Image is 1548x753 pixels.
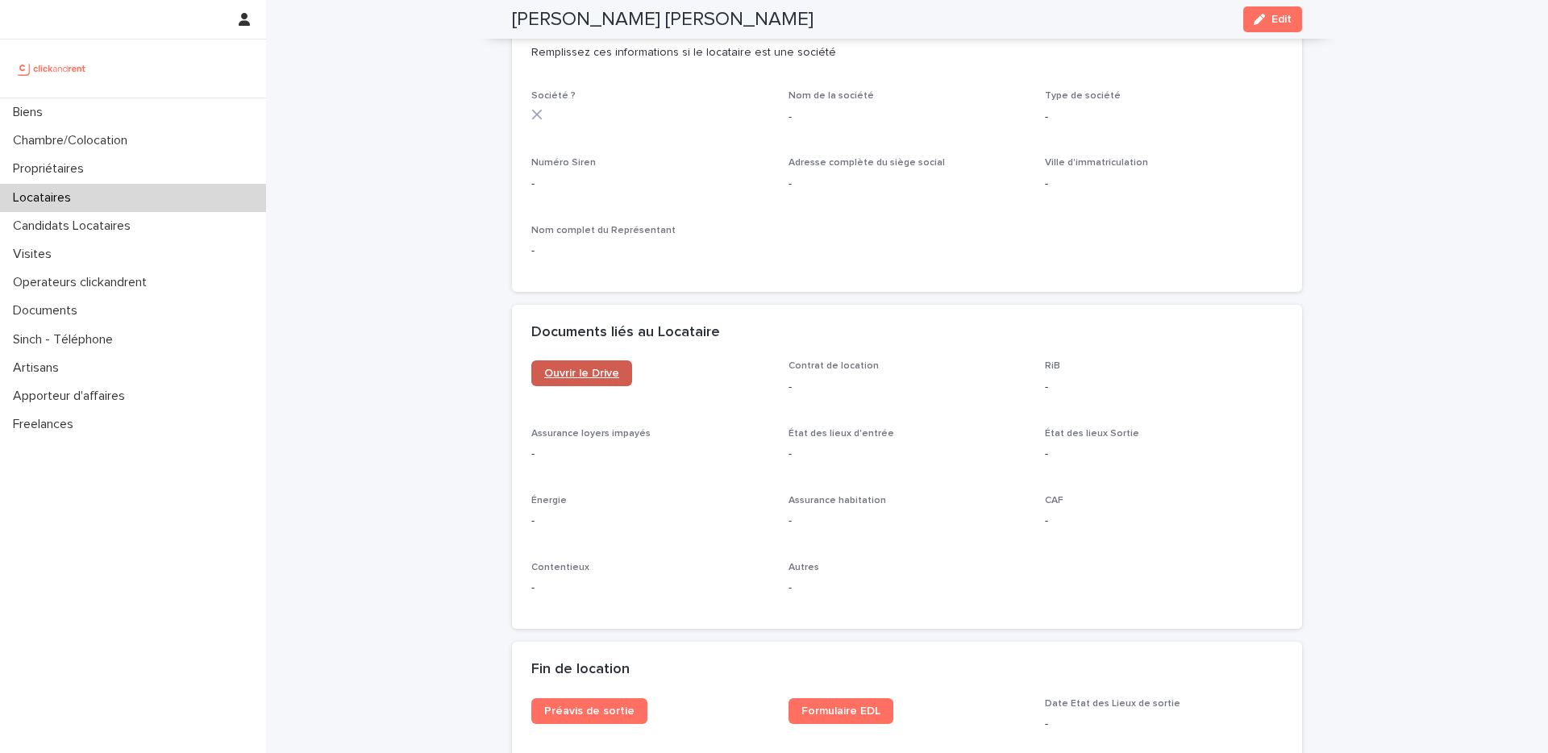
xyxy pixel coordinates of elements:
a: Formulaire EDL [789,698,893,724]
p: Propriétaires [6,161,97,177]
p: - [1045,379,1283,396]
p: Documents [6,303,90,318]
p: - [531,243,769,260]
p: - [789,176,1026,193]
h2: [PERSON_NAME] [PERSON_NAME] [512,8,814,31]
p: Visites [6,247,64,262]
span: Nom de la société [789,91,874,101]
span: CAF [1045,496,1063,505]
span: Ouvrir le Drive [544,368,619,379]
p: - [1045,716,1283,733]
a: Préavis de sortie [531,698,647,724]
span: État des lieux d'entrée [789,429,894,439]
p: - [789,580,1026,597]
span: Contentieux [531,563,589,572]
p: Locataires [6,190,84,206]
span: Assurance loyers impayés [531,429,651,439]
h2: Fin de location [531,661,630,679]
p: - [531,446,769,463]
button: Edit [1243,6,1302,32]
span: Contrat de location [789,361,879,371]
p: Freelances [6,417,86,432]
p: - [789,446,1026,463]
span: Préavis de sortie [544,705,635,717]
p: Remplissez ces informations si le locataire est une société [531,45,1276,60]
p: Biens [6,105,56,120]
p: - [531,176,769,193]
p: Chambre/Colocation [6,133,140,148]
img: UCB0brd3T0yccxBKYDjQ [13,52,91,85]
p: - [1045,176,1283,193]
span: Formulaire EDL [801,705,880,717]
span: RiB [1045,361,1060,371]
span: Adresse complète du siège social [789,158,945,168]
p: - [1045,109,1283,126]
h2: Documents liés au Locataire [531,324,720,342]
span: Assurance habitation [789,496,886,505]
p: Candidats Locataires [6,218,144,234]
span: Énergie [531,496,567,505]
span: Nom complet du Représentant [531,226,676,235]
span: Ville d'immatriculation [1045,158,1148,168]
span: Type de société [1045,91,1121,101]
span: Numéro Siren [531,158,596,168]
span: Société ? [531,91,576,101]
p: - [1045,446,1283,463]
span: Date Etat des Lieux de sortie [1045,699,1180,709]
p: - [789,379,1026,396]
p: Sinch - Téléphone [6,332,126,347]
span: Autres [789,563,819,572]
a: Ouvrir le Drive [531,360,632,386]
p: - [789,109,1026,126]
span: Edit [1271,14,1292,25]
p: Artisans [6,360,72,376]
p: - [1045,513,1283,530]
p: Operateurs clickandrent [6,275,160,290]
span: État des lieux Sortie [1045,429,1139,439]
p: - [531,580,769,597]
p: - [531,513,769,530]
p: - [789,513,1026,530]
p: Apporteur d'affaires [6,389,138,404]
